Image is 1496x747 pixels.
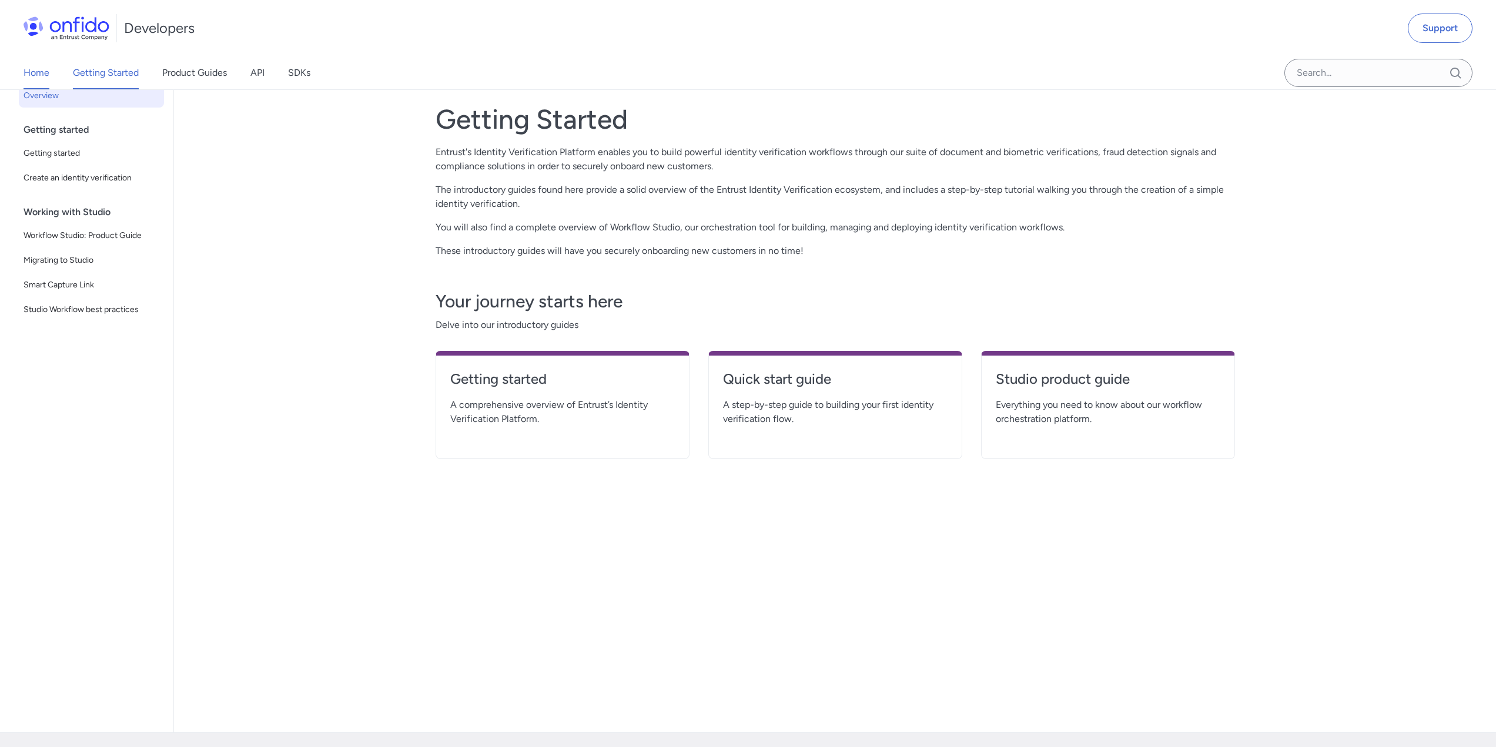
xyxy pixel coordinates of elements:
a: Smart Capture Link [19,273,164,297]
div: Getting started [24,118,169,142]
a: Create an identity verification [19,166,164,190]
h4: Studio product guide [996,370,1220,388]
p: Entrust's Identity Verification Platform enables you to build powerful identity verification work... [436,145,1235,173]
p: You will also find a complete overview of Workflow Studio, our orchestration tool for building, m... [436,220,1235,235]
a: SDKs [288,56,310,89]
a: Migrating to Studio [19,249,164,272]
input: Onfido search input field [1284,59,1472,87]
p: The introductory guides found here provide a solid overview of the Entrust Identity Verification ... [436,183,1235,211]
a: Overview [19,84,164,108]
div: Working with Studio [24,200,169,224]
span: Studio Workflow best practices [24,303,159,317]
a: Home [24,56,49,89]
a: Product Guides [162,56,227,89]
a: Support [1408,14,1472,43]
h3: Your journey starts here [436,290,1235,313]
span: Create an identity verification [24,171,159,185]
h1: Developers [124,19,195,38]
a: Workflow Studio: Product Guide [19,224,164,247]
p: These introductory guides will have you securely onboarding new customers in no time! [436,244,1235,258]
a: API [250,56,265,89]
h1: Getting Started [436,103,1235,136]
span: Overview [24,89,159,103]
h4: Quick start guide [723,370,948,388]
span: Workflow Studio: Product Guide [24,229,159,243]
span: Everything you need to know about our workflow orchestration platform. [996,398,1220,426]
span: Migrating to Studio [24,253,159,267]
a: Studio Workflow best practices [19,298,164,321]
a: Studio product guide [996,370,1220,398]
span: Delve into our introductory guides [436,318,1235,332]
span: A comprehensive overview of Entrust’s Identity Verification Platform. [450,398,675,426]
span: Getting started [24,146,159,160]
a: Getting started [19,142,164,165]
a: Quick start guide [723,370,948,398]
h4: Getting started [450,370,675,388]
img: Onfido Logo [24,16,109,40]
span: A step-by-step guide to building your first identity verification flow. [723,398,948,426]
a: Getting Started [73,56,139,89]
a: Getting started [450,370,675,398]
span: Smart Capture Link [24,278,159,292]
